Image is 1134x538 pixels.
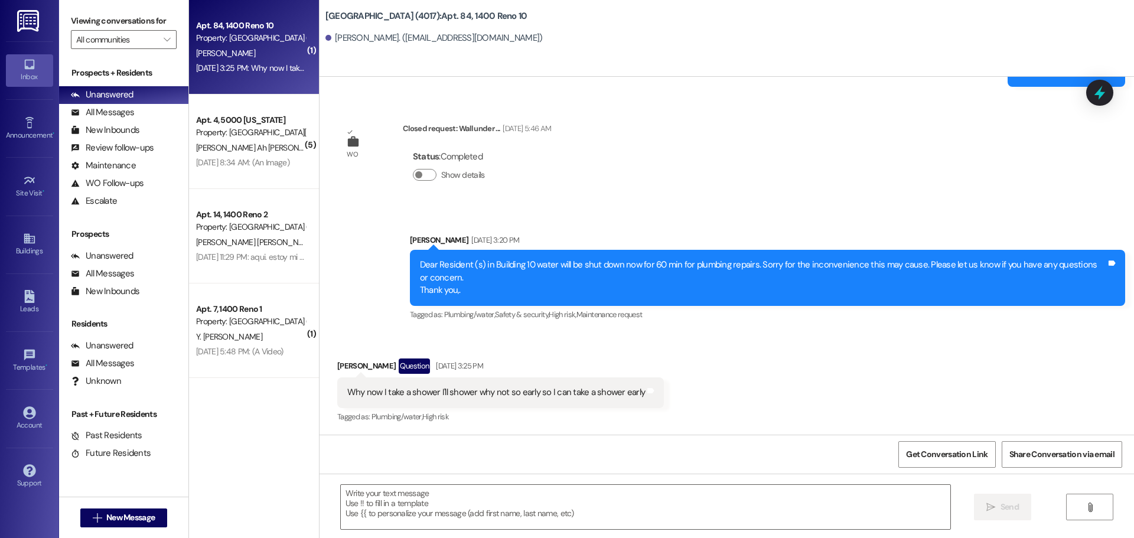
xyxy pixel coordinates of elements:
div: [DATE] 5:48 PM: (A Video) [196,346,283,357]
span: Plumbing/water , [372,412,422,422]
div: Property: [GEOGRAPHIC_DATA][PERSON_NAME] (4000) [196,126,305,139]
i:  [164,35,170,44]
a: Inbox [6,54,53,86]
div: Review follow-ups [71,142,154,154]
div: [PERSON_NAME] [410,234,1125,250]
span: [PERSON_NAME] [196,48,255,58]
div: Maintenance [71,159,136,172]
div: [DATE] 3:20 PM [468,234,519,246]
div: New Inbounds [71,285,139,298]
div: All Messages [71,268,134,280]
a: Leads [6,286,53,318]
i:  [1086,503,1094,512]
div: Why now I take a shower I'll shower why not so early so I can take a shower early [347,386,645,399]
button: Get Conversation Link [898,441,995,468]
b: [GEOGRAPHIC_DATA] (4017): Apt. 84, 1400 Reno 10 [325,10,527,22]
a: Templates • [6,345,53,377]
div: [PERSON_NAME]. ([EMAIL_ADDRESS][DOMAIN_NAME]) [325,32,543,44]
div: Tagged as: [410,306,1125,323]
div: Prospects [59,228,188,240]
input: All communities [76,30,158,49]
button: Send [974,494,1031,520]
div: Unanswered [71,89,133,101]
a: Site Visit • [6,171,53,203]
div: All Messages [71,106,134,119]
div: Past Residents [71,429,142,442]
span: Safety & security , [495,309,549,319]
i:  [986,503,995,512]
img: ResiDesk Logo [17,10,41,32]
button: New Message [80,508,168,527]
div: Apt. 14, 1400 Reno 2 [196,208,305,221]
div: Question [399,358,430,373]
b: Status [413,151,439,162]
div: [DATE] 3:25 PM: Why now I take a shower I'll shower why not so early so I can take a shower early [196,63,526,73]
div: Apt. 84, 1400 Reno 10 [196,19,305,32]
span: Send [1001,501,1019,513]
div: Residents [59,318,188,330]
span: Plumbing/water , [444,309,495,319]
div: Property: [GEOGRAPHIC_DATA] (4017) [196,32,305,44]
i:  [93,513,102,523]
div: WO Follow-ups [71,177,144,190]
label: Show details [441,169,485,181]
div: All Messages [71,357,134,370]
span: [PERSON_NAME] Ah [PERSON_NAME] [196,142,327,153]
span: Get Conversation Link [906,448,988,461]
label: Viewing conversations for [71,12,177,30]
div: Unknown [71,375,121,387]
span: Y. [PERSON_NAME] [196,331,262,342]
div: WO [347,148,358,161]
div: : Completed [413,148,490,166]
div: New Inbounds [71,124,139,136]
span: • [45,361,47,370]
div: Property: [GEOGRAPHIC_DATA] (4017) [196,315,305,328]
div: Future Residents [71,447,151,459]
div: Past + Future Residents [59,408,188,420]
div: Property: [GEOGRAPHIC_DATA] (4017) [196,221,305,233]
div: [DATE] 5:46 AM [500,122,551,135]
div: Dear Resident (s) in Building 10 water will be shut down now for 60 min for plumbing repairs. Sor... [420,259,1106,296]
span: Maintenance request [576,309,643,319]
a: Support [6,461,53,493]
button: Share Conversation via email [1002,441,1122,468]
span: [PERSON_NAME] [PERSON_NAME] [196,237,320,247]
div: [PERSON_NAME] [337,358,664,377]
div: Closed request: Wall under ... [403,122,551,139]
span: • [43,187,44,195]
span: High risk [422,412,449,422]
a: Account [6,403,53,435]
div: Tagged as: [337,408,664,425]
span: High risk , [549,309,576,319]
div: [DATE] 11:29 PM: aqui. estoy mi [PERSON_NAME] [196,252,359,262]
span: Share Conversation via email [1009,448,1115,461]
div: [DATE] 8:34 AM: (An Image) [196,157,289,168]
div: Escalate [71,195,117,207]
a: Buildings [6,229,53,260]
div: [DATE] 3:25 PM [433,360,483,372]
div: Unanswered [71,250,133,262]
div: Apt. 4, 5000 [US_STATE] [196,114,305,126]
div: Unanswered [71,340,133,352]
span: • [53,129,54,138]
span: New Message [106,511,155,524]
div: Prospects + Residents [59,67,188,79]
div: Apt. 7, 1400 Reno 1 [196,303,305,315]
